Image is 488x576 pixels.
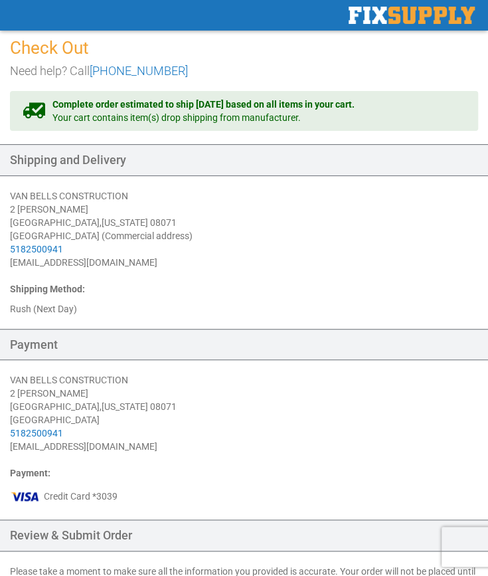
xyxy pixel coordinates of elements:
[10,302,478,316] div: Rush (Next Day)
[349,7,475,24] a: store logo
[102,401,148,412] span: [US_STATE]
[90,64,188,78] a: [PHONE_NUMBER]
[10,189,478,269] address: VAN BELLS CONSTRUCTION 2 [PERSON_NAME] [GEOGRAPHIC_DATA] , 08071 [GEOGRAPHIC_DATA] (Commercial ad...
[10,428,63,438] a: 5182500941
[10,257,157,268] span: [EMAIL_ADDRESS][DOMAIN_NAME]
[10,441,157,452] span: [EMAIL_ADDRESS][DOMAIN_NAME]
[10,486,41,506] img: vi.png
[349,7,475,24] img: Fix Industrial Supply
[10,468,48,478] span: Payment
[10,284,82,294] span: Shipping Method
[10,373,478,440] div: VAN BELLS CONSTRUCTION 2 [PERSON_NAME] [GEOGRAPHIC_DATA] , 08071 [GEOGRAPHIC_DATA]
[10,244,63,254] a: 5182500941
[102,217,148,228] span: [US_STATE]
[10,468,50,478] strong: :
[52,111,355,124] span: Your cart contains item(s) drop shipping from manufacturer.
[10,39,478,58] h1: Check Out
[10,64,478,78] h3: Need help? Call
[10,284,85,294] strong: :
[52,98,355,111] span: Complete order estimated to ship [DATE] based on all items in your cart.
[10,486,478,506] div: Credit Card *3039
